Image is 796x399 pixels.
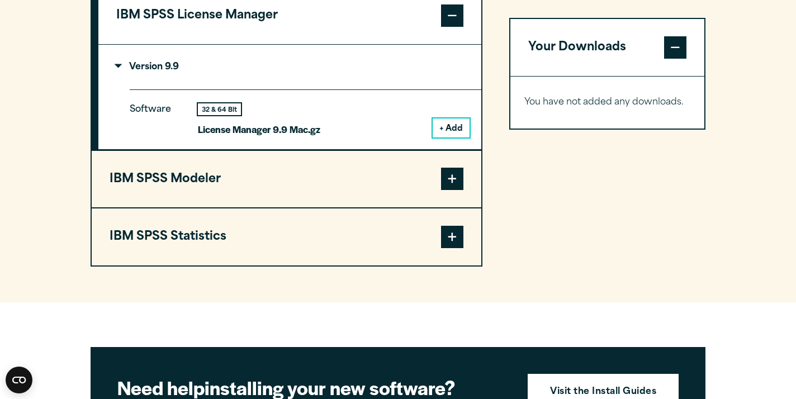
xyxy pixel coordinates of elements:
button: Your Downloads [510,19,704,76]
div: 32 & 64 Bit [198,103,241,115]
p: License Manager 9.9 Mac.gz [198,121,320,137]
p: Software [130,102,180,129]
button: Open CMP widget [6,367,32,393]
div: IBM SPSS License Manager [98,44,481,150]
div: Your Downloads [510,76,704,129]
button: IBM SPSS Statistics [92,208,481,265]
p: Version 9.9 [116,63,179,72]
button: IBM SPSS Modeler [92,151,481,208]
button: + Add [433,118,470,137]
summary: Version 9.9 [98,45,481,89]
p: You have not added any downloads. [524,94,690,111]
